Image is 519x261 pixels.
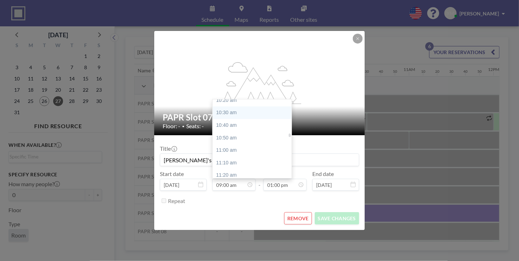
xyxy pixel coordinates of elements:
div: 11:10 am [213,157,295,169]
div: 10:40 am [213,119,295,132]
span: Seats: - [186,123,204,130]
input: (No title) [160,154,359,166]
button: REMOVE [284,212,312,224]
div: 10:50 am [213,132,295,144]
h2: PAPR Slot 07 [163,112,357,123]
div: 10:30 am [213,106,295,119]
label: End date [312,170,334,177]
span: Floor: - [163,123,180,130]
div: 11:20 am [213,169,295,182]
g: flex-grow: 1.2; [218,61,301,104]
span: • [182,124,185,129]
button: SAVE CHANGES [315,212,359,224]
label: Repeat [168,197,185,204]
label: Start date [160,170,184,177]
span: - [258,173,261,188]
label: Title [160,145,176,152]
div: 11:00 am [213,144,295,157]
div: 10:20 am [213,94,295,107]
